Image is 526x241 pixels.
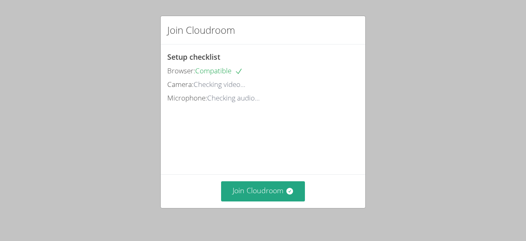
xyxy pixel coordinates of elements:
[167,66,195,75] span: Browser:
[207,93,260,103] span: Checking audio...
[167,80,194,89] span: Camera:
[167,23,235,37] h2: Join Cloudroom
[221,181,305,201] button: Join Cloudroom
[194,80,245,89] span: Checking video...
[195,66,243,75] span: Compatible
[167,93,207,103] span: Microphone:
[167,52,220,62] span: Setup checklist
